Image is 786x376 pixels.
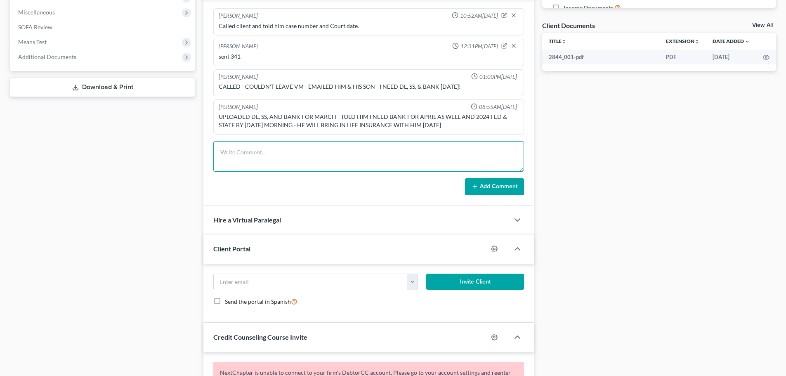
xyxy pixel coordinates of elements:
a: Extensionunfold_more [666,38,699,44]
span: Additional Documents [18,53,76,60]
div: sent 341 [219,52,519,61]
td: [DATE] [706,50,756,64]
a: Date Added expand_more [713,38,750,44]
div: CALLED - COULDN'T LEAVE VM - EMAILED HIM & HIS SON - I NEED DL, SS, & BANK [DATE]! [219,83,519,91]
a: View All [752,22,773,28]
span: Hire a Virtual Paralegal [213,216,281,224]
span: Miscellaneous [18,9,55,16]
a: SOFA Review [12,20,195,35]
span: Credit Counseling Course Invite [213,333,307,341]
span: SOFA Review [18,24,52,31]
div: [PERSON_NAME] [219,103,258,111]
span: Send the portal in Spanish [225,298,291,305]
span: 01:00PM[DATE] [479,73,517,81]
div: UPLOADED DL, SS, AND BANK FOR MARCH - TOLD HIM I NEED BANK FOR APRIL AS WELL AND 2024 FED & STATE... [219,113,519,129]
div: [PERSON_NAME] [219,43,258,51]
span: 10:52AM[DATE] [460,12,498,20]
a: Download & Print [10,78,195,97]
i: expand_more [745,39,750,44]
div: [PERSON_NAME] [219,73,258,81]
span: 12:31PM[DATE] [460,43,498,50]
td: 2844_001-pdf [542,50,659,64]
button: Add Comment [465,178,524,196]
div: Called client and told him case number and Court date. [219,22,519,30]
button: Invite Client [426,274,524,290]
i: unfold_more [694,39,699,44]
span: Means Test [18,38,47,45]
td: PDF [659,50,706,64]
a: Titleunfold_more [549,38,566,44]
input: Enter email [214,274,408,290]
span: 08:55AM[DATE] [479,103,517,111]
i: unfold_more [562,39,566,44]
div: [PERSON_NAME] [219,12,258,20]
div: Client Documents [542,21,595,30]
span: Client Portal [213,245,250,253]
span: Income Documents [564,4,613,12]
